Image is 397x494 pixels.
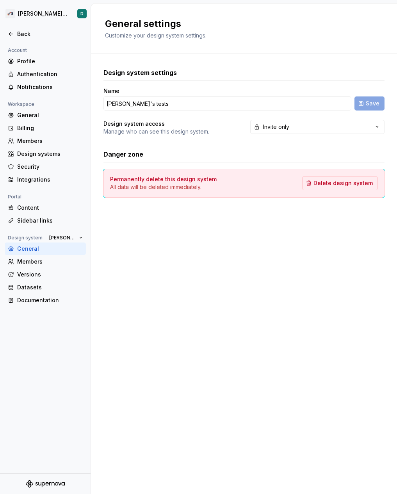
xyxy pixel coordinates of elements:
[103,150,143,159] h3: Danger zone
[5,202,86,214] a: Content
[17,163,83,171] div: Security
[17,296,83,304] div: Documentation
[5,173,86,186] a: Integrations
[17,204,83,212] div: Content
[250,120,385,134] button: Invite only
[17,284,83,291] div: Datasets
[5,214,86,227] a: Sidebar links
[313,179,373,187] span: Delete design system
[110,175,217,183] h4: Permanently delete this design system
[17,30,83,38] div: Back
[17,70,83,78] div: Authentication
[5,28,86,40] a: Back
[5,192,25,202] div: Portal
[17,271,83,278] div: Versions
[110,183,217,191] p: All data will be deleted immediately.
[18,10,68,18] div: [PERSON_NAME]'s tests
[5,243,86,255] a: General
[263,123,289,131] div: Invite only
[5,268,86,281] a: Versions
[49,235,76,241] span: [PERSON_NAME]'s tests
[17,217,83,225] div: Sidebar links
[5,100,37,109] div: Workspace
[5,148,86,160] a: Design systems
[5,255,86,268] a: Members
[5,68,86,80] a: Authentication
[5,294,86,307] a: Documentation
[103,87,119,95] label: Name
[103,128,209,136] p: Manage who can see this design system.
[17,124,83,132] div: Billing
[302,176,378,190] button: Delete design system
[5,81,86,93] a: Notifications
[2,5,89,22] button: 🚀S[PERSON_NAME]'s testsD
[5,161,86,173] a: Security
[103,120,165,128] h4: Design system access
[17,150,83,158] div: Design systems
[5,233,46,243] div: Design system
[5,281,86,294] a: Datasets
[80,11,84,17] div: D
[105,32,207,39] span: Customize your design system settings.
[17,83,83,91] div: Notifications
[17,258,83,266] div: Members
[26,480,65,488] svg: Supernova Logo
[17,111,83,119] div: General
[17,176,83,184] div: Integrations
[5,135,86,147] a: Members
[5,55,86,68] a: Profile
[5,109,86,121] a: General
[5,122,86,134] a: Billing
[103,68,177,77] h3: Design system settings
[5,46,30,55] div: Account
[17,57,83,65] div: Profile
[5,9,15,18] div: 🚀S
[17,137,83,145] div: Members
[17,245,83,253] div: General
[105,18,207,30] h2: General settings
